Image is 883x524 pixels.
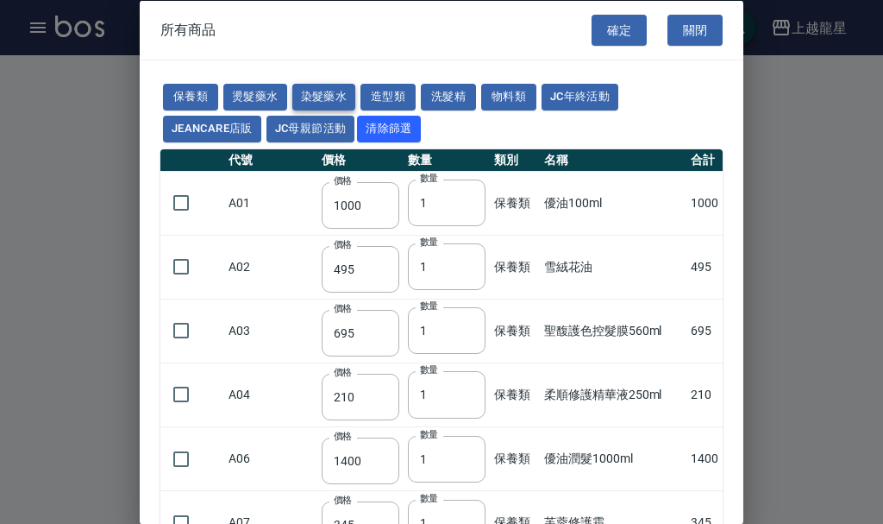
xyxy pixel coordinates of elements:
label: 數量 [420,491,438,504]
button: 造型類 [360,84,416,110]
label: 數量 [420,427,438,440]
td: 210 [686,363,723,426]
td: 優油100ml [540,171,686,235]
td: 保養類 [490,171,540,235]
td: A02 [224,235,317,299]
button: JC年終活動 [542,84,618,110]
button: 確定 [592,14,647,46]
th: 類別 [490,148,540,171]
td: 695 [686,299,723,363]
td: 1400 [686,426,723,490]
td: 保養類 [490,299,540,363]
th: 代號 [224,148,317,171]
td: A01 [224,171,317,235]
td: A04 [224,363,317,426]
td: 優油潤髮1000ml [540,426,686,490]
button: 物料類 [481,84,536,110]
label: 價格 [334,301,352,314]
td: 保養類 [490,426,540,490]
label: 數量 [420,363,438,376]
td: 柔順修護精華液250ml [540,363,686,426]
button: 洗髮精 [421,84,476,110]
button: 燙髮藥水 [223,84,287,110]
td: 495 [686,235,723,299]
label: 價格 [334,174,352,186]
button: 保養類 [163,84,218,110]
th: 數量 [404,148,490,171]
label: 數量 [420,172,438,185]
td: A06 [224,426,317,490]
td: A03 [224,299,317,363]
label: 價格 [334,365,352,378]
button: 清除篩選 [357,115,421,142]
label: 數量 [420,236,438,249]
button: JC母親節活動 [266,115,355,142]
label: 數量 [420,300,438,313]
td: 聖馥護色控髮膜560ml [540,299,686,363]
td: 保養類 [490,363,540,426]
td: 保養類 [490,235,540,299]
span: 所有商品 [160,21,216,38]
button: 關閉 [667,14,723,46]
th: 名稱 [540,148,686,171]
button: JeanCare店販 [163,115,261,142]
th: 合計 [686,148,723,171]
label: 價格 [334,237,352,250]
label: 價格 [334,430,352,443]
td: 雪絨花油 [540,235,686,299]
td: 1000 [686,171,723,235]
label: 價格 [334,494,352,507]
th: 價格 [317,148,404,171]
button: 染髮藥水 [292,84,356,110]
